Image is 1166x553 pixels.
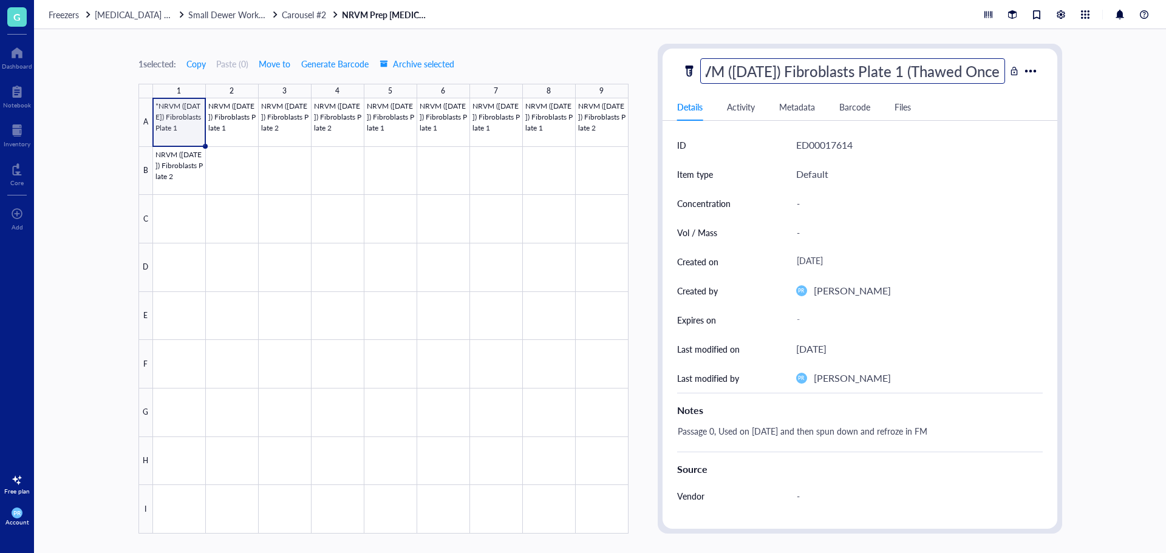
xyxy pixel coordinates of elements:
[388,83,392,99] div: 5
[494,83,498,99] div: 7
[138,388,153,437] div: G
[677,100,703,114] div: Details
[138,292,153,341] div: E
[138,340,153,388] div: F
[301,59,369,69] span: Generate Barcode
[2,43,32,70] a: Dashboard
[12,223,23,231] div: Add
[10,160,24,186] a: Core
[379,54,455,73] button: Archive selected
[3,101,31,109] div: Notebook
[677,138,686,152] div: ID
[677,255,718,268] div: Created on
[177,83,181,99] div: 1
[672,422,1038,452] div: Passage 0, Used on [DATE] and then spun down and refroze in FM
[186,59,206,69] span: Copy
[10,179,24,186] div: Core
[2,63,32,70] div: Dashboard
[677,226,717,239] div: Vol / Mass
[49,9,92,20] a: Freezers
[138,243,153,292] div: D
[95,9,186,20] a: [MEDICAL_DATA] Storage ([PERSON_NAME]/[PERSON_NAME])
[779,100,815,114] div: Metadata
[138,98,153,147] div: A
[814,370,891,386] div: [PERSON_NAME]
[138,195,153,243] div: C
[727,100,755,114] div: Activity
[186,54,206,73] button: Copy
[138,147,153,195] div: B
[677,371,739,385] div: Last modified by
[441,83,445,99] div: 6
[335,83,339,99] div: 4
[791,309,1038,331] div: -
[380,59,454,69] span: Archive selected
[13,509,21,517] span: PR
[95,8,338,21] span: [MEDICAL_DATA] Storage ([PERSON_NAME]/[PERSON_NAME])
[796,137,853,153] div: ED00017614
[677,403,1043,418] div: Notes
[258,54,291,73] button: Move to
[282,83,287,99] div: 3
[677,489,704,503] div: Vendor
[677,342,740,356] div: Last modified on
[188,9,339,20] a: Small Dewer Working StorageCarousel #2
[677,284,718,297] div: Created by
[4,121,30,148] a: Inventory
[677,518,715,532] div: Reference
[138,57,176,70] div: 1 selected:
[342,9,433,20] a: NRVM Prep [MEDICAL_DATA]
[839,100,870,114] div: Barcode
[230,83,234,99] div: 2
[547,83,551,99] div: 8
[138,437,153,486] div: H
[138,485,153,534] div: I
[677,313,716,327] div: Expires on
[791,251,1038,273] div: [DATE]
[677,168,713,181] div: Item type
[13,9,21,24] span: G
[259,59,290,69] span: Move to
[599,83,604,99] div: 9
[677,197,731,210] div: Concentration
[791,220,1038,245] div: -
[791,191,1038,216] div: -
[796,341,827,357] div: [DATE]
[5,518,29,526] div: Account
[895,100,911,114] div: Files
[282,8,326,21] span: Carousel #2
[814,283,891,299] div: [PERSON_NAME]
[798,288,804,294] span: PR
[796,166,828,182] div: Default
[301,54,369,73] button: Generate Barcode
[3,82,31,109] a: Notebook
[188,8,301,21] span: Small Dewer Working Storage
[677,462,1043,477] div: Source
[791,483,1038,509] div: -
[4,140,30,148] div: Inventory
[791,512,1038,538] div: -
[49,8,79,21] span: Freezers
[798,375,804,381] span: PR
[216,54,248,73] button: Paste (0)
[4,487,30,495] div: Free plan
